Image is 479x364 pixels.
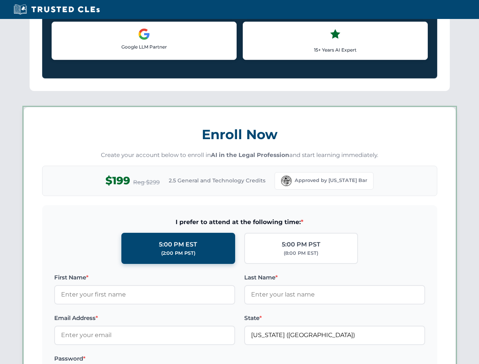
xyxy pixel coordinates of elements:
h3: Enroll Now [42,122,437,146]
span: 2.5 General and Technology Credits [169,176,265,185]
label: Password [54,354,235,363]
p: 15+ Years AI Expert [249,46,421,53]
span: Reg $299 [133,178,160,187]
span: Approved by [US_STATE] Bar [295,177,367,184]
label: Last Name [244,273,425,282]
div: 5:00 PM PST [282,240,320,249]
input: Enter your first name [54,285,235,304]
input: Enter your email [54,326,235,345]
div: (2:00 PM PST) [161,249,195,257]
img: Trusted CLEs [11,4,102,15]
img: Google [138,28,150,40]
div: (8:00 PM EST) [284,249,318,257]
span: $199 [105,172,130,189]
div: 5:00 PM EST [159,240,197,249]
label: Email Address [54,314,235,323]
img: Florida Bar [281,176,292,186]
strong: AI in the Legal Profession [211,151,289,158]
input: Florida (FL) [244,326,425,345]
label: State [244,314,425,323]
input: Enter your last name [244,285,425,304]
p: Create your account below to enroll in and start learning immediately. [42,151,437,160]
span: I prefer to attend at the following time: [54,217,425,227]
label: First Name [54,273,235,282]
p: Google LLM Partner [58,43,230,50]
